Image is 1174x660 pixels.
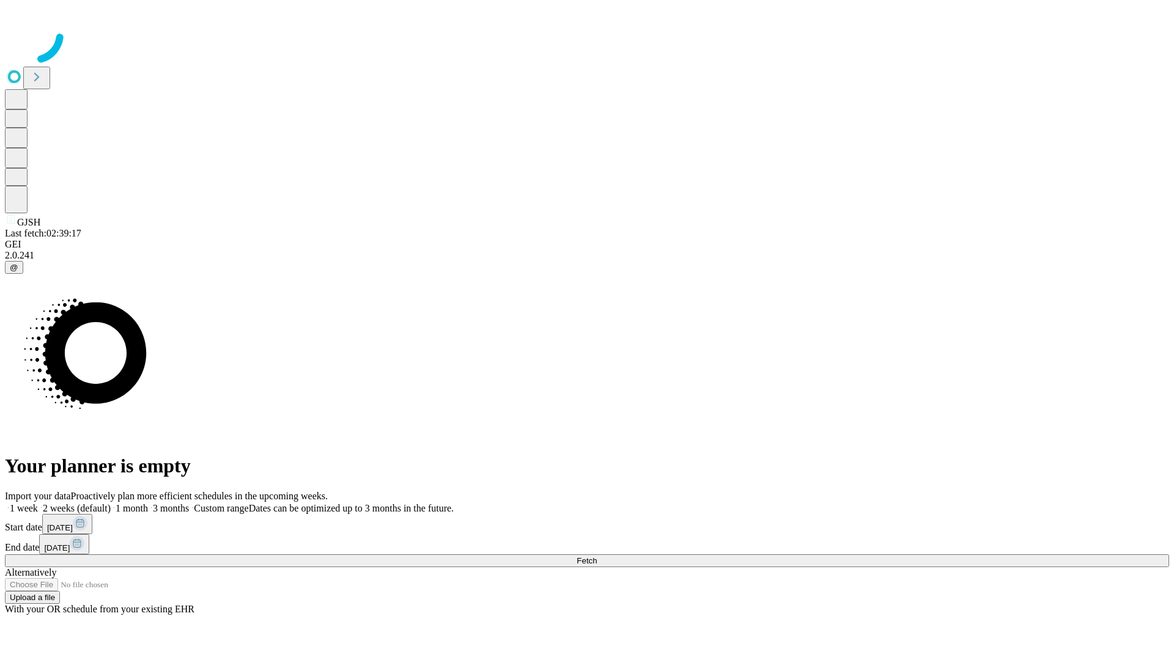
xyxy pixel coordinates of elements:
[116,503,148,513] span: 1 month
[5,250,1169,261] div: 2.0.241
[5,604,194,614] span: With your OR schedule from your existing EHR
[17,217,40,227] span: GJSH
[5,591,60,604] button: Upload a file
[5,228,81,238] span: Last fetch: 02:39:17
[5,534,1169,554] div: End date
[5,239,1169,250] div: GEI
[153,503,189,513] span: 3 months
[47,523,73,532] span: [DATE]
[44,543,70,552] span: [DATE]
[249,503,454,513] span: Dates can be optimized up to 3 months in the future.
[42,514,92,534] button: [DATE]
[43,503,111,513] span: 2 weeks (default)
[194,503,248,513] span: Custom range
[5,455,1169,477] h1: Your planner is empty
[10,263,18,272] span: @
[39,534,89,554] button: [DATE]
[5,261,23,274] button: @
[577,556,597,565] span: Fetch
[5,567,56,577] span: Alternatively
[5,554,1169,567] button: Fetch
[5,491,71,501] span: Import your data
[10,503,38,513] span: 1 week
[71,491,328,501] span: Proactively plan more efficient schedules in the upcoming weeks.
[5,514,1169,534] div: Start date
